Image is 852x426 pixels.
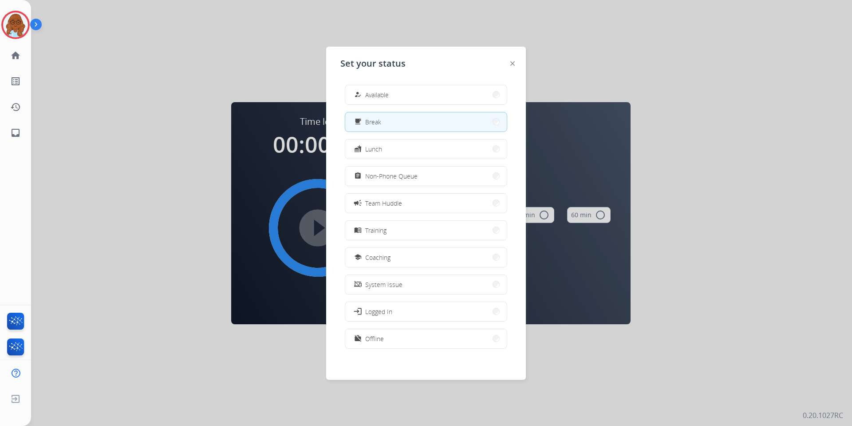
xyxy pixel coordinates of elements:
[354,335,362,342] mat-icon: work_off
[354,172,362,180] mat-icon: assignment
[353,307,362,316] mat-icon: login
[345,302,507,321] button: Logged In
[803,410,843,421] p: 0.20.1027RC
[345,139,507,159] button: Lunch
[345,85,507,104] button: Available
[345,275,507,294] button: System Issue
[345,221,507,240] button: Training
[354,118,362,126] mat-icon: free_breakfast
[365,253,390,262] span: Coaching
[345,194,507,213] button: Team Huddle
[365,171,418,181] span: Non-Phone Queue
[365,280,402,289] span: System Issue
[365,144,382,154] span: Lunch
[345,248,507,267] button: Coaching
[345,329,507,348] button: Offline
[354,145,362,153] mat-icon: fastfood
[10,127,21,138] mat-icon: inbox
[345,167,507,186] button: Non-Phone Queue
[354,227,362,234] mat-icon: menu_book
[340,57,406,70] span: Set your status
[10,76,21,87] mat-icon: list_alt
[510,61,515,66] img: close-button
[353,199,362,207] mat-icon: campaign
[354,91,362,99] mat-icon: how_to_reg
[10,50,21,61] mat-icon: home
[3,12,28,37] img: avatar
[365,90,389,100] span: Available
[365,117,381,127] span: Break
[345,112,507,131] button: Break
[365,199,402,208] span: Team Huddle
[365,226,387,235] span: Training
[10,102,21,112] mat-icon: history
[365,307,392,316] span: Logged In
[354,281,362,288] mat-icon: phonelink_off
[365,334,384,343] span: Offline
[354,254,362,261] mat-icon: school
